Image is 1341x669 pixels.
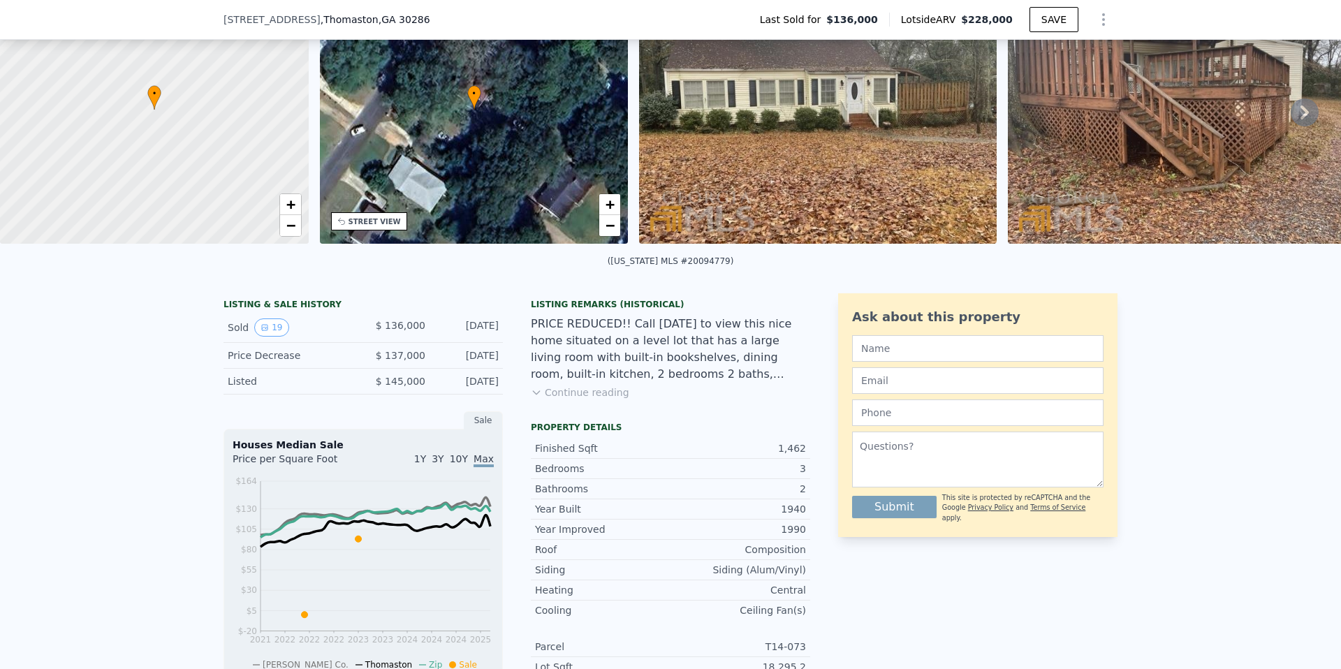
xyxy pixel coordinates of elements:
span: + [286,196,295,213]
div: Listing Remarks (Historical) [531,299,810,310]
tspan: $30 [241,585,257,595]
tspan: $5 [247,606,257,616]
span: 1Y [414,453,426,464]
a: Zoom in [599,194,620,215]
a: Terms of Service [1030,503,1085,511]
span: , GA 30286 [379,14,430,25]
button: Show Options [1090,6,1117,34]
div: Price Decrease [228,348,352,362]
span: 3Y [432,453,444,464]
a: Privacy Policy [968,503,1013,511]
div: Cooling [535,603,670,617]
a: Zoom out [280,215,301,236]
div: This site is protected by reCAPTCHA and the Google and apply. [942,493,1104,523]
div: Siding [535,563,670,577]
div: [DATE] [437,318,499,337]
div: Listed [228,374,352,388]
span: + [606,196,615,213]
div: [DATE] [437,374,499,388]
div: Sale [464,411,503,429]
div: LISTING & SALE HISTORY [223,299,503,313]
span: Lotside ARV [901,13,961,27]
tspan: 2025 [470,635,492,645]
span: , Thomaston [321,13,430,27]
div: ([US_STATE] MLS #20094779) [608,256,734,266]
tspan: 2022 [323,635,345,645]
tspan: 2023 [372,635,394,645]
div: Siding (Alum/Vinyl) [670,563,806,577]
div: • [147,85,161,110]
span: $ 136,000 [376,320,425,331]
button: SAVE [1029,7,1078,32]
span: $ 145,000 [376,376,425,387]
div: Bathrooms [535,482,670,496]
div: 3 [670,462,806,476]
tspan: 2021 [250,635,272,645]
tspan: $164 [235,476,257,486]
div: Bedrooms [535,462,670,476]
div: T14-073 [670,640,806,654]
div: 1,462 [670,441,806,455]
tspan: $80 [241,545,257,554]
div: Roof [535,543,670,557]
tspan: 2022 [299,635,321,645]
a: Zoom out [599,215,620,236]
span: $ 137,000 [376,350,425,361]
div: Year Improved [535,522,670,536]
div: Sold [228,318,352,337]
div: Composition [670,543,806,557]
div: Finished Sqft [535,441,670,455]
div: Central [670,583,806,597]
tspan: 2024 [397,635,418,645]
a: Zoom in [280,194,301,215]
div: Price per Square Foot [233,452,363,474]
span: 10Y [450,453,468,464]
div: 1990 [670,522,806,536]
span: Last Sold for [760,13,827,27]
div: PRICE REDUCED!! Call [DATE] to view this nice home situated on a level lot that has a large livin... [531,316,810,383]
tspan: 2022 [274,635,296,645]
div: STREET VIEW [349,216,401,227]
span: • [467,87,481,100]
div: Heating [535,583,670,597]
tspan: $105 [235,524,257,534]
input: Phone [852,399,1104,426]
div: Parcel [535,640,670,654]
div: [DATE] [437,348,499,362]
div: 1940 [670,502,806,516]
div: Year Built [535,502,670,516]
div: Houses Median Sale [233,438,494,452]
button: View historical data [254,318,288,337]
div: 2 [670,482,806,496]
tspan: $-20 [238,626,257,636]
div: • [467,85,481,110]
tspan: $130 [235,504,257,514]
span: − [606,216,615,234]
div: Ceiling Fan(s) [670,603,806,617]
tspan: 2023 [348,635,369,645]
span: Max [474,453,494,467]
input: Email [852,367,1104,394]
div: Property details [531,422,810,433]
span: [STREET_ADDRESS] [223,13,321,27]
tspan: 2024 [421,635,443,645]
span: • [147,87,161,100]
input: Name [852,335,1104,362]
span: $136,000 [826,13,878,27]
tspan: 2024 [446,635,467,645]
span: $228,000 [961,14,1013,25]
tspan: $55 [241,565,257,575]
button: Continue reading [531,385,629,399]
button: Submit [852,496,937,518]
span: − [286,216,295,234]
div: Ask about this property [852,307,1104,327]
